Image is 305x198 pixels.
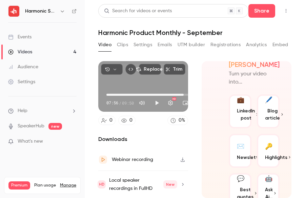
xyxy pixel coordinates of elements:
[134,39,152,50] button: Settings
[8,78,35,85] div: Settings
[106,100,118,106] span: 07:56
[18,123,44,130] a: SpeakerHub
[117,39,128,50] button: Clips
[237,141,244,151] div: ✉️
[8,181,30,190] span: Premium
[98,39,111,50] button: Video
[265,95,272,105] div: 🖊️
[98,29,291,37] h1: Harmonic Product Monthly - September
[158,39,172,50] button: Emails
[248,4,275,18] button: Share
[98,135,188,143] h2: Downloads
[237,174,244,183] div: 💬
[265,174,272,183] div: 🤖
[163,180,177,188] span: New
[98,116,116,125] a: 0
[237,154,263,161] span: Newsletter
[125,64,136,75] button: Embed video
[150,96,164,110] button: Play
[25,8,57,15] h6: Harmonic Security
[34,183,56,188] span: Plan usage
[229,134,251,168] button: ✉️Newsletter
[237,95,244,105] div: 💼
[109,176,177,193] div: Local speaker recordings in FullHD
[119,100,121,106] span: /
[106,100,134,106] div: 07:56
[257,134,280,168] button: 🔑Highlights
[167,116,188,125] a: 0%
[139,64,161,75] button: Replace
[164,96,177,110] button: Settings
[109,117,113,124] div: 0
[229,70,280,86] p: Turn your video into...
[265,141,272,151] div: 🔑
[118,116,136,125] a: 0
[265,107,280,122] span: Blog article
[8,34,32,40] div: Events
[281,5,291,16] button: Top Bar Actions
[179,96,192,110] button: Turn on miniplayer
[112,156,153,164] div: Webinar recording
[237,107,255,122] span: LinkedIn post
[265,154,287,161] span: Highlights
[8,49,32,55] div: Videos
[257,94,280,128] button: 🖊️Blog article
[8,107,77,114] li: help-dropdown-opener
[18,107,27,114] span: Help
[18,138,43,145] span: What's new
[8,64,38,70] div: Audience
[178,39,205,50] button: UTM builder
[122,100,134,106] span: 09:50
[210,39,241,50] button: Registrations
[164,64,185,75] button: Trim
[60,183,76,188] a: Manage
[104,7,172,15] div: Search for videos or events
[179,117,185,124] div: 0 %
[68,139,77,145] iframe: Noticeable Trigger
[129,117,133,124] div: 0
[135,96,149,110] button: Mute
[172,97,176,101] div: HD
[8,6,19,17] img: Harmonic Security
[229,94,251,128] button: 💼LinkedIn post
[246,39,267,50] button: Analytics
[48,123,62,130] span: new
[272,39,288,50] button: Embed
